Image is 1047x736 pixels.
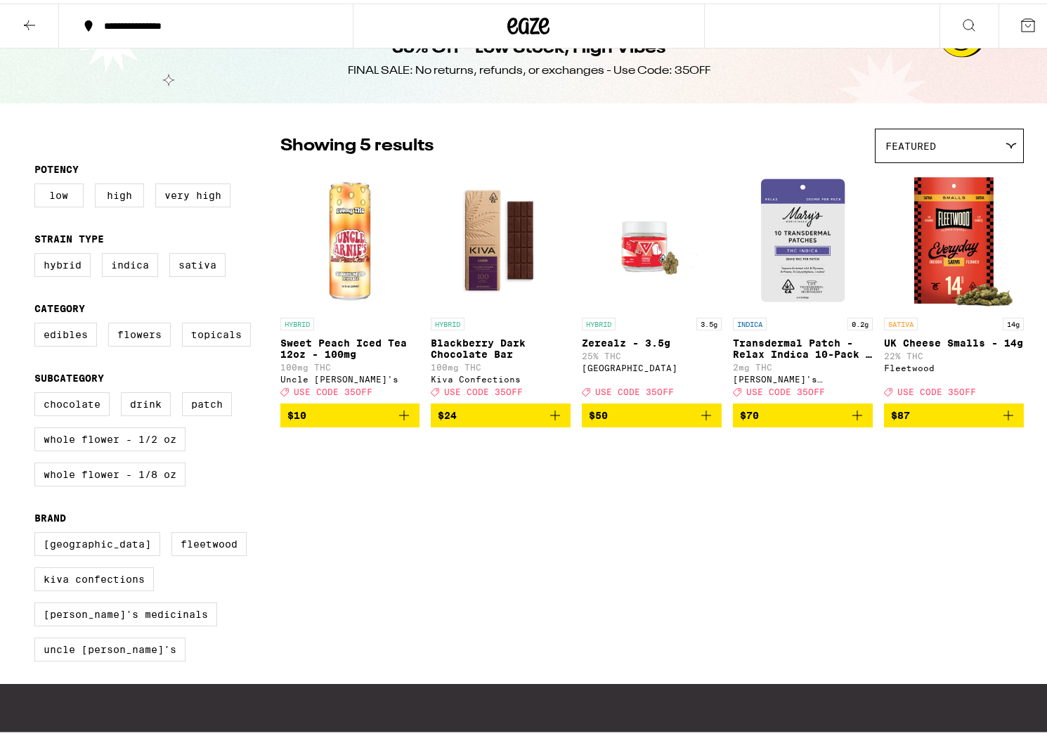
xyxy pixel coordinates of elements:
a: Open page for Transdermal Patch - Relax Indica 10-Pack - 200mg from Mary's Medicinals [733,167,873,400]
h1: 35% Off - Low Stock, High Vibes [392,33,665,57]
div: [GEOGRAPHIC_DATA] [582,360,722,369]
label: Fleetwood [171,529,247,553]
p: HYBRID [582,314,616,327]
p: HYBRID [431,314,464,327]
label: Low [34,180,84,204]
p: 3.5g [696,314,722,327]
img: Ember Valley - Zerealz - 3.5g [582,167,722,307]
span: USE CODE 35OFF [294,384,372,393]
button: Add to bag [280,400,420,424]
button: Add to bag [582,400,722,424]
p: HYBRID [280,314,314,327]
label: High [95,180,144,204]
label: Kiva Confections [34,564,154,588]
div: Kiva Confections [431,371,571,380]
p: 0.2g [847,314,873,327]
legend: Brand [34,509,66,520]
p: Zerealz - 3.5g [582,334,722,345]
span: $87 [891,406,910,418]
button: Add to bag [884,400,1024,424]
span: $70 [740,406,759,418]
label: Topicals [182,319,251,343]
label: Whole Flower - 1/8 oz [34,459,186,483]
label: [PERSON_NAME]'s Medicinals [34,599,217,623]
span: USE CODE 35OFF [897,384,976,393]
p: INDICA [733,314,767,327]
label: Uncle [PERSON_NAME]'s [34,634,186,658]
p: 2mg THC [733,359,873,368]
a: Open page for Sweet Peach Iced Tea 12oz - 100mg from Uncle Arnie's [280,167,420,400]
span: $24 [438,406,457,418]
p: Showing 5 results [280,131,434,155]
legend: Potency [34,160,79,172]
span: $10 [287,406,306,418]
a: Open page for Blackberry Dark Chocolate Bar from Kiva Confections [431,167,571,400]
label: Flowers [108,319,171,343]
button: Add to bag [733,400,873,424]
p: Transdermal Patch - Relax Indica 10-Pack - 200mg [733,334,873,356]
p: 100mg THC [431,359,571,368]
label: Edibles [34,319,97,343]
label: [GEOGRAPHIC_DATA] [34,529,160,553]
div: [PERSON_NAME]'s Medicinals [733,371,873,380]
p: 25% THC [582,348,722,357]
button: Add to bag [431,400,571,424]
p: 22% THC [884,348,1024,357]
span: $50 [589,406,608,418]
label: Drink [121,389,171,413]
p: 14g [1003,314,1024,327]
a: Open page for Zerealz - 3.5g from Ember Valley [582,167,722,400]
label: Chocolate [34,389,110,413]
img: Uncle Arnie's - Sweet Peach Iced Tea 12oz - 100mg [280,167,420,307]
div: FINAL SALE: No returns, refunds, or exchanges - Use Code: 35OFF [348,60,710,75]
legend: Category [34,299,85,311]
img: Kiva Confections - Blackberry Dark Chocolate Bar [431,167,571,307]
span: USE CODE 35OFF [595,384,674,393]
legend: Subcategory [34,369,104,380]
span: Featured [885,137,936,148]
label: Whole Flower - 1/2 oz [34,424,186,448]
label: Very High [155,180,230,204]
label: Sativa [169,250,226,273]
span: USE CODE 35OFF [444,384,523,393]
p: SATIVA [884,314,918,327]
label: Hybrid [34,250,91,273]
div: Uncle [PERSON_NAME]'s [280,371,420,380]
div: Fleetwood [884,360,1024,369]
img: Fleetwood - UK Cheese Smalls - 14g [884,167,1024,307]
p: UK Cheese Smalls - 14g [884,334,1024,345]
p: Blackberry Dark Chocolate Bar [431,334,571,356]
img: Mary's Medicinals - Transdermal Patch - Relax Indica 10-Pack - 200mg [733,167,873,307]
span: USE CODE 35OFF [746,384,825,393]
a: Open page for UK Cheese Smalls - 14g from Fleetwood [884,167,1024,400]
label: Patch [182,389,232,413]
legend: Strain Type [34,230,104,241]
p: 100mg THC [280,359,420,368]
label: Indica [102,250,158,273]
p: Sweet Peach Iced Tea 12oz - 100mg [280,334,420,356]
